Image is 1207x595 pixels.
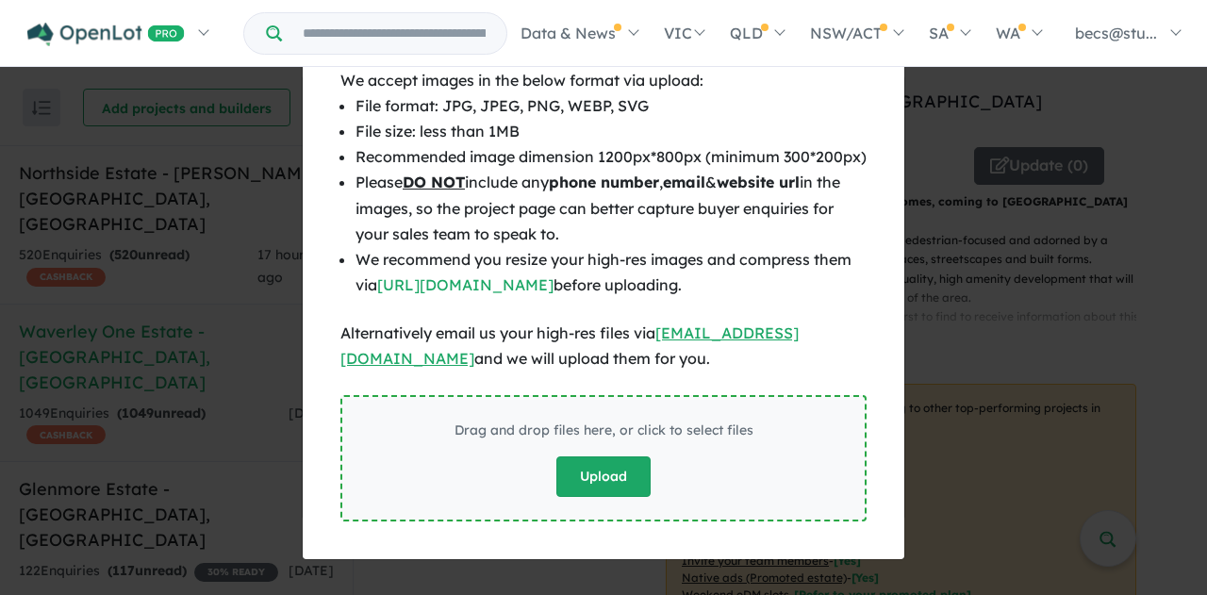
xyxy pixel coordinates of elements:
button: Upload [556,456,651,497]
span: becs@stu... [1075,24,1157,42]
div: We accept images in the below format via upload: [340,68,867,93]
b: phone number [549,173,659,191]
div: Drag and drop files here, or click to select files [455,420,753,442]
input: Try estate name, suburb, builder or developer [286,13,503,54]
img: Openlot PRO Logo White [27,23,185,46]
u: DO NOT [403,173,465,191]
a: [URL][DOMAIN_NAME] [377,275,554,294]
li: Please include any , & in the images, so the project page can better capture buyer enquiries for ... [355,170,867,247]
b: email [663,173,705,191]
li: We recommend you resize your high-res images and compress them via before uploading. [355,247,867,298]
div: Alternatively email us your high-res files via and we will upload them for you. [340,321,867,372]
li: File format: JPG, JPEG, PNG, WEBP, SVG [355,93,867,119]
li: File size: less than 1MB [355,119,867,144]
li: Recommended image dimension 1200px*800px (minimum 300*200px) [355,144,867,170]
b: website url [717,173,800,191]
